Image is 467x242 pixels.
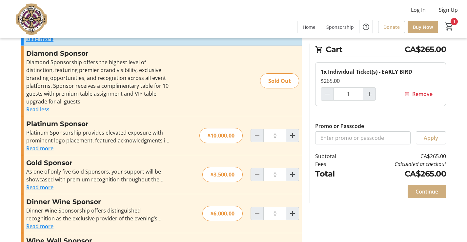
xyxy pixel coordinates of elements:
button: Sign Up [434,5,463,15]
button: Help [359,20,373,33]
h3: Platinum Sponsor [26,119,170,129]
span: Continue [416,188,438,195]
span: Apply [424,134,438,142]
input: Platinum Sponsor Quantity [263,129,286,142]
h3: Diamond Sponsor [26,48,170,58]
label: Promo or Passcode [315,122,364,130]
span: Sponsorship [326,24,354,30]
a: Donate [378,21,405,33]
h3: Dinner Wine Sponsor [26,197,170,207]
button: Remove [396,87,440,101]
span: Home [303,24,315,30]
td: CA$265.00 [353,152,446,160]
button: Increment by one [286,207,299,220]
td: Subtotal [315,152,353,160]
button: Read more [26,222,53,230]
input: Dinner Wine Sponsor Quantity [263,207,286,220]
div: Dinner Wine Sponsorship offers distinguished recognition as the exclusive provider of the evening... [26,207,170,222]
button: Log In [406,5,431,15]
button: Read more [26,35,53,43]
a: Home [297,21,321,33]
h2: Cart [315,44,446,57]
div: $10,000.00 [199,128,243,143]
span: Log In [411,6,426,14]
div: $265.00 [321,77,440,85]
button: Cart [443,21,455,32]
td: CA$265.00 [353,168,446,180]
h3: Gold Sponsor [26,158,170,168]
div: 1x Individual Ticket(s) - EARLY BIRD [321,68,440,76]
button: Increment by one [286,129,299,142]
button: Read more [26,144,53,152]
div: Platinum Sponsorship provides elevated exposure with prominent logo placement, featured acknowled... [26,129,170,144]
div: As one of only five Gold Sponsors, your support will be showcased with premium recognition throug... [26,168,170,183]
img: VC Parent Association's Logo [4,3,62,35]
button: Read more [26,183,53,191]
span: CA$265.00 [405,44,446,55]
span: Donate [383,24,400,30]
input: Enter promo or passcode [315,131,411,144]
input: Gold Sponsor Quantity [263,168,286,181]
button: Increment by one [363,88,376,100]
div: Sold Out [260,73,299,88]
td: Total [315,168,353,180]
a: Buy Now [408,21,438,33]
input: Individual Ticket(s) - EARLY BIRD Quantity [334,87,363,101]
button: Apply [416,131,446,144]
td: Calculated at checkout [353,160,446,168]
div: $3,500.00 [202,167,243,182]
button: Read less [26,105,50,113]
div: Diamond Sponsorship offers the highest level of distinction, featuring premier brand visibility, ... [26,58,170,105]
td: Fees [315,160,353,168]
span: Buy Now [413,24,433,30]
span: Sign Up [439,6,458,14]
div: $6,000.00 [202,206,243,221]
button: Continue [408,185,446,198]
a: Sponsorship [321,21,359,33]
button: Decrement by one [321,88,334,100]
span: Remove [412,90,433,98]
button: Increment by one [286,168,299,181]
